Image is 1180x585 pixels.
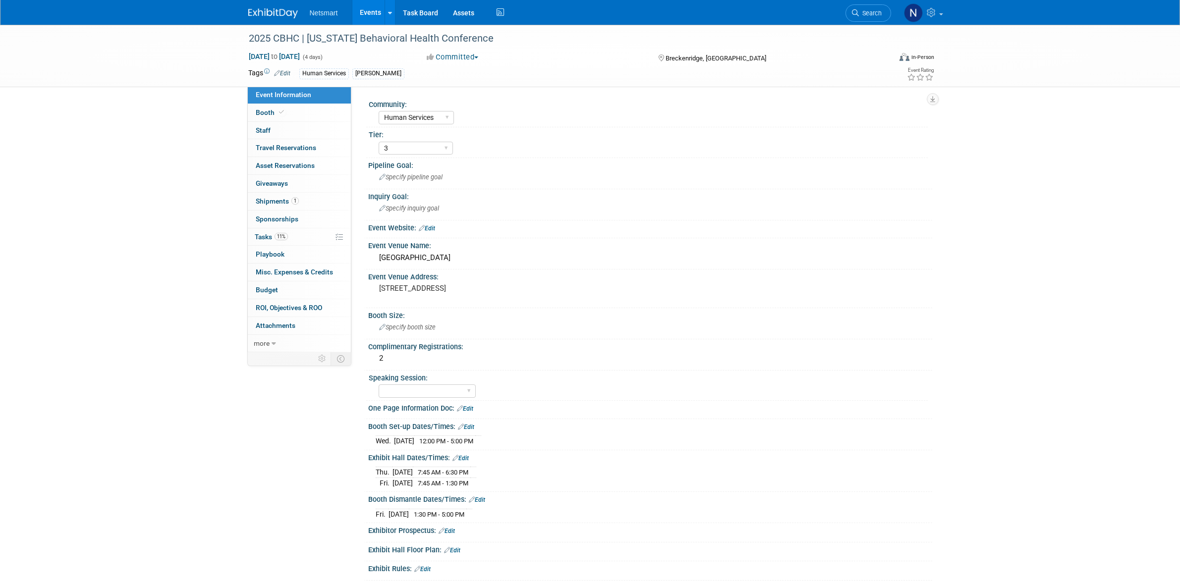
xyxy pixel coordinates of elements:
[275,233,288,240] span: 11%
[369,371,928,383] div: Speaking Session:
[368,523,932,536] div: Exhibitor Prospectus:
[859,9,882,17] span: Search
[352,68,404,79] div: [PERSON_NAME]
[368,158,932,170] div: Pipeline Goal:
[248,52,300,61] span: [DATE] [DATE]
[248,211,351,228] a: Sponsorships
[369,127,928,140] div: Tier:
[248,86,351,104] a: Event Information
[299,68,349,79] div: Human Services
[314,352,331,365] td: Personalize Event Tab Strip
[376,467,393,478] td: Thu.
[899,53,909,61] img: Format-Inperson.png
[248,68,290,79] td: Tags
[414,566,431,573] a: Edit
[393,467,413,478] td: [DATE]
[368,492,932,505] div: Booth Dismantle Dates/Times:
[394,436,414,446] td: [DATE]
[368,238,932,251] div: Event Venue Name:
[419,437,473,445] span: 12:00 PM - 5:00 PM
[907,68,934,73] div: Event Rating
[256,268,333,276] span: Misc. Expenses & Credits
[291,197,299,205] span: 1
[393,478,413,488] td: [DATE]
[248,104,351,121] a: Booth
[368,542,932,555] div: Exhibit Hall Floor Plan:
[368,561,932,574] div: Exhibit Rules:
[331,352,351,365] td: Toggle Event Tabs
[256,144,316,152] span: Travel Reservations
[369,97,928,109] div: Community:
[845,4,891,22] a: Search
[368,401,932,414] div: One Page Information Doc:
[379,173,443,181] span: Specify pipeline goal
[444,547,460,554] a: Edit
[310,9,338,17] span: Netsmart
[379,284,592,293] pre: [STREET_ADDRESS]
[376,436,394,446] td: Wed.
[368,220,932,233] div: Event Website:
[376,478,393,488] td: Fri.
[418,469,468,476] span: 7:45 AM - 6:30 PM
[376,509,389,519] td: Fri.
[245,30,876,48] div: 2025 CBHC | [US_STATE] Behavioral Health Conference
[457,405,473,412] a: Edit
[368,419,932,432] div: Booth Set-up Dates/Times:
[904,3,923,22] img: Nina Finn
[423,52,482,62] button: Committed
[376,351,925,366] div: 2
[248,264,351,281] a: Misc. Expenses & Credits
[256,215,298,223] span: Sponsorships
[248,122,351,139] a: Staff
[248,228,351,246] a: Tasks11%
[256,126,271,134] span: Staff
[833,52,935,66] div: Event Format
[248,193,351,210] a: Shipments1
[379,205,439,212] span: Specify inquiry goal
[439,528,455,534] a: Edit
[274,70,290,77] a: Edit
[368,308,932,320] div: Booth Size:
[248,157,351,174] a: Asset Reservations
[666,54,766,62] span: Breckenridge, [GEOGRAPHIC_DATA]
[248,317,351,334] a: Attachments
[379,323,436,331] span: Specify booth size
[418,479,468,487] span: 7:45 AM - 1:30 PM
[255,233,288,241] span: Tasks
[270,53,279,60] span: to
[256,250,284,258] span: Playbook
[256,197,299,205] span: Shipments
[469,496,485,503] a: Edit
[248,335,351,352] a: more
[452,455,469,462] a: Edit
[254,339,270,347] span: more
[248,299,351,317] a: ROI, Objectives & ROO
[458,424,474,430] a: Edit
[248,8,298,18] img: ExhibitDay
[256,161,315,169] span: Asset Reservations
[419,225,435,232] a: Edit
[368,339,932,352] div: Complimentary Registrations:
[256,286,278,294] span: Budget
[368,189,932,202] div: Inquiry Goal:
[414,511,464,518] span: 1:30 PM - 5:00 PM
[256,304,322,312] span: ROI, Objectives & ROO
[302,54,323,60] span: (4 days)
[376,250,925,266] div: [GEOGRAPHIC_DATA]
[256,108,286,116] span: Booth
[248,281,351,299] a: Budget
[248,139,351,157] a: Travel Reservations
[256,321,295,329] span: Attachments
[248,175,351,192] a: Giveaways
[368,269,932,282] div: Event Venue Address:
[279,109,284,115] i: Booth reservation complete
[368,450,932,463] div: Exhibit Hall Dates/Times:
[256,179,288,187] span: Giveaways
[911,53,934,61] div: In-Person
[389,509,409,519] td: [DATE]
[256,91,311,99] span: Event Information
[248,246,351,263] a: Playbook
